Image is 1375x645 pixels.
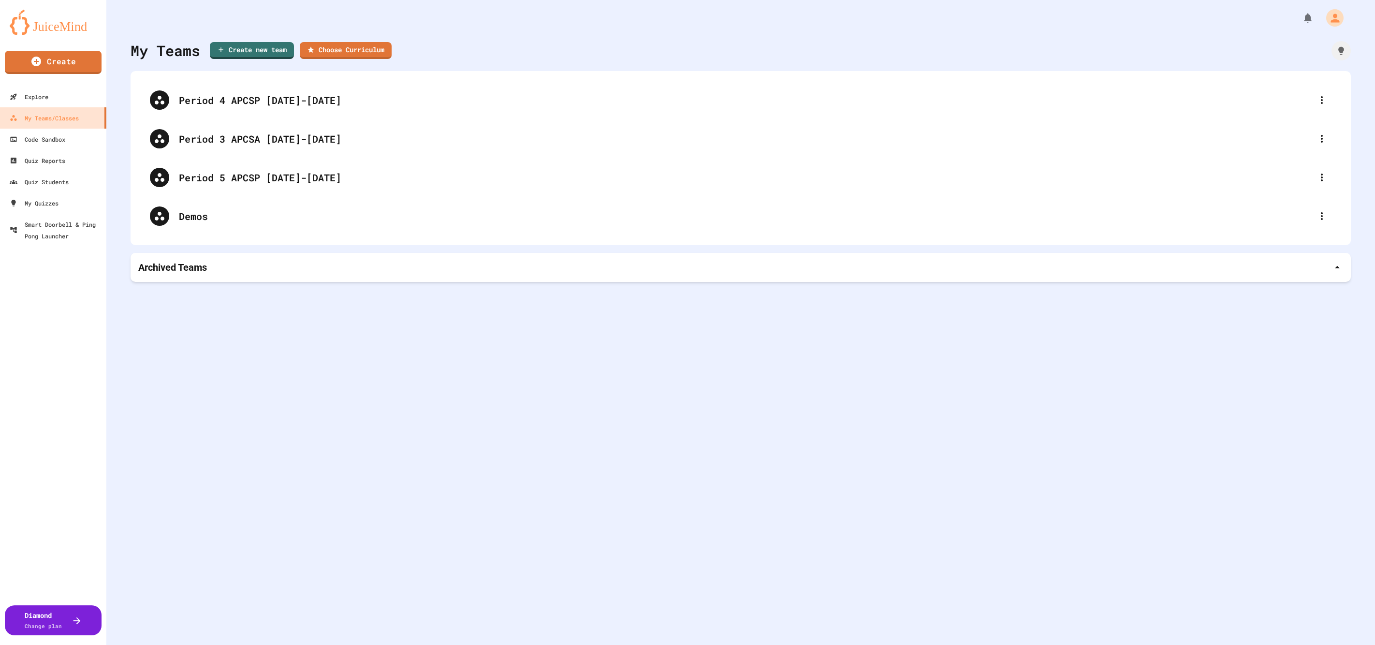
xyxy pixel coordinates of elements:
div: My Notifications [1284,10,1316,26]
div: My Teams [131,40,200,61]
img: logo-orange.svg [10,10,97,35]
div: My Quizzes [10,197,59,209]
div: Period 5 APCSP [DATE]-[DATE] [179,170,1312,185]
div: Period 4 APCSP [DATE]-[DATE] [140,81,1341,119]
div: Period 3 APCSA [DATE]-[DATE] [140,119,1341,158]
div: Code Sandbox [10,133,65,145]
span: Change plan [25,622,62,630]
div: Quiz Reports [10,155,65,166]
div: Period 3 APCSA [DATE]-[DATE] [179,132,1312,146]
a: Choose Curriculum [300,42,392,59]
div: Diamond [25,610,62,630]
div: Explore [10,91,48,103]
div: How it works [1331,41,1351,60]
a: Create new team [210,42,294,59]
div: Quiz Students [10,176,69,188]
div: Period 4 APCSP [DATE]-[DATE] [179,93,1312,107]
div: Demos [179,209,1312,223]
button: DiamondChange plan [5,605,102,635]
div: My Teams/Classes [10,112,79,124]
a: Create [5,51,102,74]
div: My Account [1316,7,1346,29]
p: Archived Teams [138,261,207,274]
div: Demos [140,197,1341,235]
div: Smart Doorbell & Ping Pong Launcher [10,219,102,242]
div: Period 5 APCSP [DATE]-[DATE] [140,158,1341,197]
iframe: chat widget [1295,564,1365,605]
iframe: chat widget [1334,606,1365,635]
